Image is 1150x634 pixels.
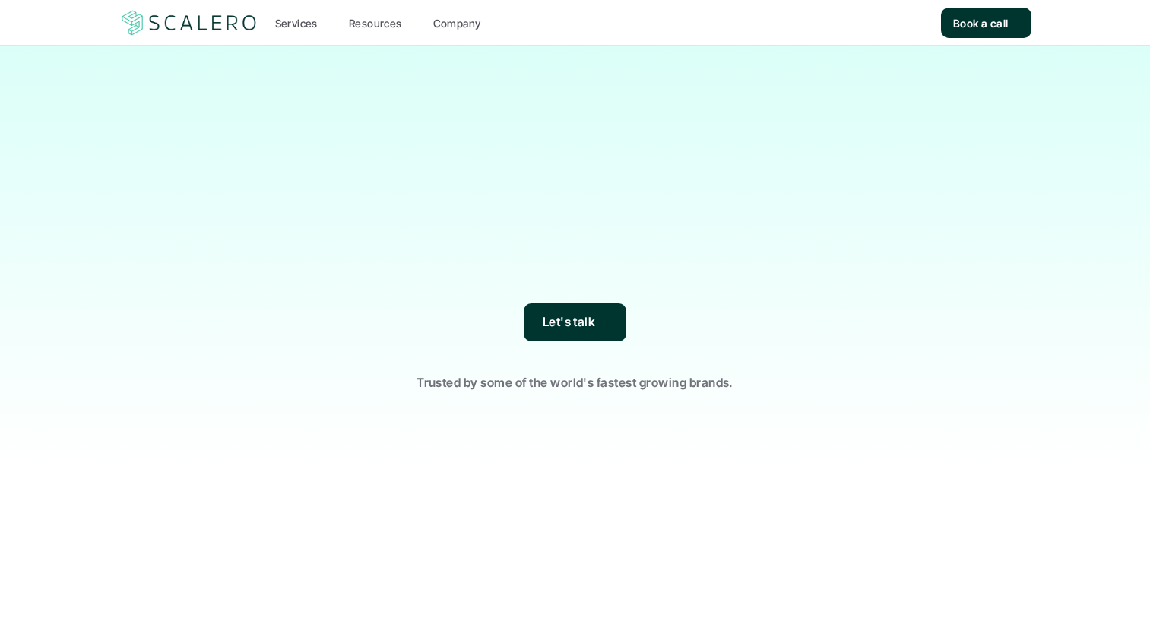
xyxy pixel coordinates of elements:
[309,99,841,208] h1: The premier lifecycle marketing studio✨
[328,216,822,303] p: From strategy to execution, we bring deep expertise in top lifecycle marketing platforms—[DOMAIN_...
[349,15,402,31] p: Resources
[275,15,318,31] p: Services
[119,8,259,37] img: Scalero company logotype
[953,15,1009,31] p: Book a call
[524,303,627,341] a: Let's talk
[941,8,1031,38] a: Book a call
[543,312,596,332] p: Let's talk
[433,15,481,31] p: Company
[119,9,259,36] a: Scalero company logotype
